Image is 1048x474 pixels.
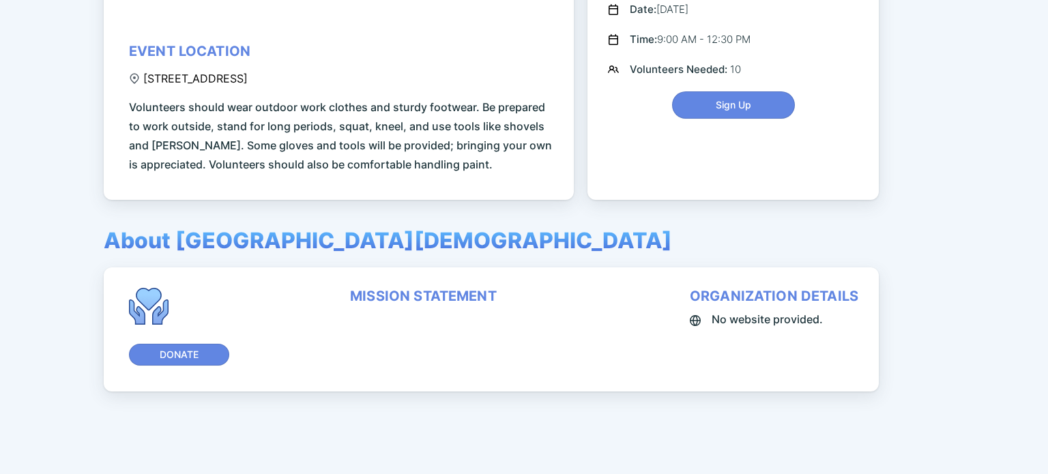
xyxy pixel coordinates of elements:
div: 9:00 AM - 12:30 PM [630,31,751,48]
span: Sign Up [716,98,751,112]
span: No website provided. [712,310,823,329]
span: Volunteers Needed: [630,63,730,76]
span: Volunteers should wear outdoor work clothes and sturdy footwear. Be prepared to work outside, sta... [129,98,553,174]
span: Date: [630,3,656,16]
div: [STREET_ADDRESS] [129,72,248,85]
div: [DATE] [630,1,688,18]
span: About [GEOGRAPHIC_DATA][DEMOGRAPHIC_DATA] [104,227,672,254]
div: 10 [630,61,741,78]
div: event location [129,43,250,59]
div: mission statement [350,288,497,304]
button: Donate [129,344,229,366]
div: organization details [690,288,858,304]
span: Time: [630,33,657,46]
button: Sign Up [672,91,795,119]
span: Donate [160,348,199,361]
